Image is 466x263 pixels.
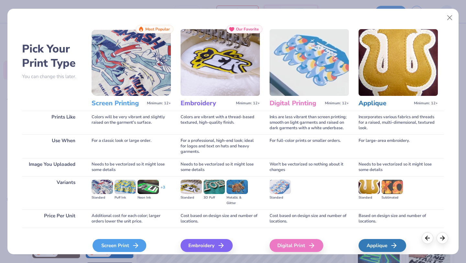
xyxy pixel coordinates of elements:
div: Prints Like [22,111,82,134]
div: Price Per Unit [22,210,82,228]
img: Standard [270,180,291,194]
span: Minimum: 12+ [236,101,260,106]
div: For large-area embroidery. [359,134,438,158]
div: Use When [22,134,82,158]
img: Puff Ink [115,180,136,194]
img: Embroidery [181,29,260,96]
div: Inks are less vibrant than screen printing; smooth on light garments and raised on dark garments ... [270,111,349,134]
div: Metallic & Glitter [227,195,248,206]
div: Sublimated [382,195,403,200]
div: For a professional, high-end look; ideal for logos and text on hats and heavy garments. [181,134,260,158]
span: Most Popular [145,27,170,31]
div: Standard [359,195,380,200]
div: Additional cost for each color; larger orders lower the unit price. [92,210,171,228]
img: Applique [359,29,438,96]
p: You can change this later. [22,74,82,79]
div: Cost based on design size and number of locations. [270,210,349,228]
div: Image You Uploaded [22,158,82,176]
div: Needs to be vectorized so it might lose some details [181,158,260,176]
div: Standard [270,195,291,200]
div: Puff Ink [115,195,136,200]
span: We'll vectorize your image. [359,253,438,259]
div: Needs to be vectorized so it might lose some details [92,158,171,176]
span: We'll vectorize your image. [92,253,171,259]
div: Screen Print [93,239,146,252]
img: Digital Printing [270,29,349,96]
div: Variants [22,176,82,210]
div: Needs to be vectorized so it might lose some details [359,158,438,176]
div: Incorporates various fabrics and threads for a raised, multi-dimensional, textured look. [359,111,438,134]
h3: Embroidery [181,99,233,108]
div: + 3 [161,185,165,196]
div: 3D Puff [204,195,225,200]
img: Standard [359,180,380,194]
div: Colors will be very vibrant and slightly raised on the garment's surface. [92,111,171,134]
img: Screen Printing [92,29,171,96]
div: Embroidery [181,239,233,252]
div: Cost based on design size and number of locations. [181,210,260,228]
span: Minimum: 12+ [414,101,438,106]
div: For full-color prints or smaller orders. [270,134,349,158]
div: Neon Ink [138,195,159,200]
span: Minimum: 12+ [147,101,171,106]
img: Standard [92,180,113,194]
div: Applique [359,239,406,252]
img: Metallic & Glitter [227,180,248,194]
span: We'll vectorize your image. [181,253,260,259]
h2: Pick Your Print Type [22,42,82,70]
div: Digital Print [270,239,323,252]
img: 3D Puff [204,180,225,194]
button: Close [444,12,456,24]
span: Our Favorite [236,27,259,31]
div: Standard [181,195,202,200]
div: Standard [92,195,113,200]
h3: Screen Printing [92,99,144,108]
img: Neon Ink [138,180,159,194]
span: Minimum: 12+ [325,101,349,106]
img: Sublimated [382,180,403,194]
div: Based on design size and number of locations. [359,210,438,228]
h3: Applique [359,99,411,108]
div: For a classic look or large order. [92,134,171,158]
div: Colors are vibrant with a thread-based textured, high-quality finish. [181,111,260,134]
div: Won't be vectorized so nothing about it changes [270,158,349,176]
h3: Digital Printing [270,99,322,108]
img: Standard [181,180,202,194]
